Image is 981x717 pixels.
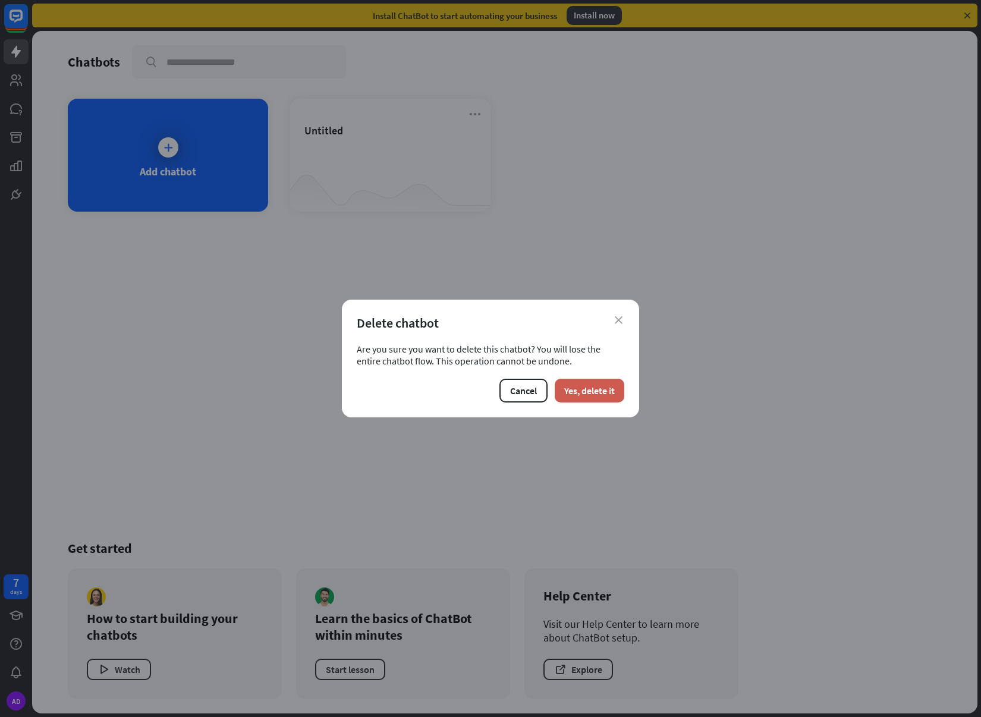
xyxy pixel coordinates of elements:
button: Open LiveChat chat widget [10,5,45,40]
button: Yes, delete it [555,379,624,402]
button: Cancel [499,379,548,402]
i: close [615,316,622,324]
div: Delete chatbot [357,315,624,331]
div: Are you sure you want to delete this chatbot? You will lose the entire chatbot flow. This operati... [357,343,624,367]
